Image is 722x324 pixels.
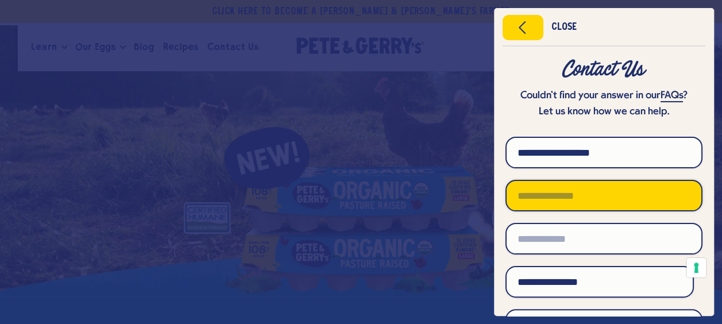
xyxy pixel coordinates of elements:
[503,15,543,40] button: Close menu
[661,90,683,102] a: FAQs
[505,104,702,120] p: Let us know how we can help.
[505,88,702,104] p: Couldn’t find your answer in our ?
[505,59,702,80] div: Contact Us
[551,24,577,32] div: Close
[686,258,706,277] button: Your consent preferences for tracking technologies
